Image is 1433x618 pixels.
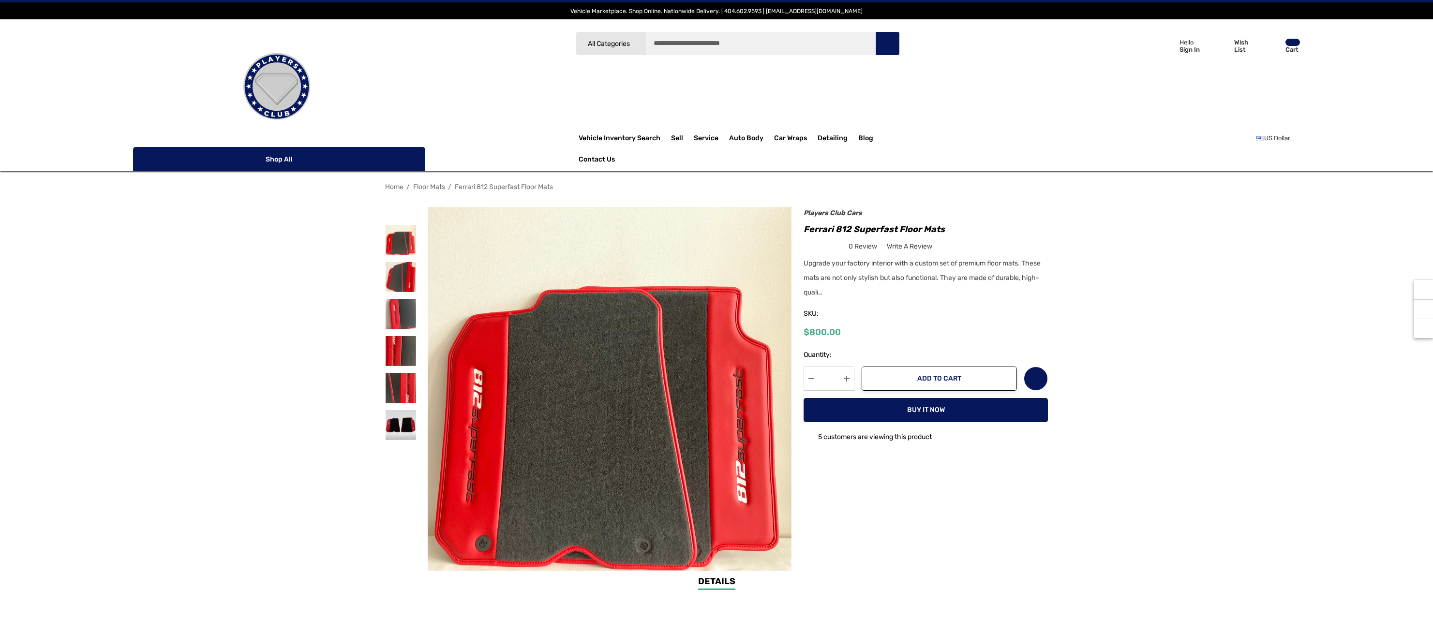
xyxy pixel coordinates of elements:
a: Cart with 0 items [1261,29,1301,67]
a: Auto Body [729,129,774,148]
img: Ferrari 812 Superfast Floor Mats [386,410,416,441]
p: Shop All [133,147,425,171]
a: Detailing [818,129,858,148]
span: Service [694,134,718,145]
svg: Recently Viewed [1418,285,1428,294]
a: Floor Mats [413,183,445,191]
h1: Ferrari 812 Superfast Floor Mats [804,221,1048,237]
nav: Breadcrumb [385,178,1048,195]
img: Ferrari 812 Floor Mats [386,262,416,293]
img: Ferrari 812 Floor Mats [386,336,416,367]
img: Ferrari 812 Floor Mats [428,207,792,571]
span: Auto Body [729,134,763,145]
a: Vehicle Inventory Search [579,134,660,145]
img: Players Club | Cars For Sale [228,38,325,135]
a: Sign in [1149,29,1205,62]
a: Car Wraps [774,129,818,148]
p: Cart [1285,46,1300,53]
img: Ferrari 812 Floor Mats [386,373,416,403]
span: $800.00 [804,327,841,338]
p: Hello [1179,39,1200,46]
a: Blog [858,134,873,145]
button: Buy it now [804,398,1048,422]
button: Add to Cart [862,367,1017,391]
a: Wish List [1024,367,1048,391]
span: Upgrade your factory interior with a custom set of premium floor mats. These mats are not only st... [804,259,1041,296]
svg: Top [1414,324,1433,334]
a: Home [385,183,403,191]
a: Ferrari 812 Superfast Floor Mats [455,183,553,191]
p: Sign In [1179,46,1200,53]
a: Next [1034,182,1048,191]
svg: Icon User Account [1161,39,1174,52]
a: Players Club Cars [804,209,862,217]
a: Service [694,129,729,148]
svg: Review Your Cart [1265,39,1280,53]
a: Sell [671,129,694,148]
a: Previous [1019,182,1033,191]
span: Sell [671,134,683,145]
a: Write a Review [887,240,932,252]
svg: Icon Arrow Down [631,40,639,47]
svg: Icon Arrow Down [408,156,415,162]
img: Ferrari 812 Floor Mats [386,299,416,329]
span: Vehicle Marketplace. Shop Online. Nationwide Delivery. | 404.602.9593 | [EMAIL_ADDRESS][DOMAIN_NAME] [570,8,863,15]
svg: Social Media [1418,305,1428,314]
label: Quantity: [804,349,854,361]
span: All Categories [587,40,629,48]
span: Car Wraps [774,134,807,145]
div: 5 customers are viewing this product [804,428,932,443]
p: Wish List [1234,39,1260,53]
img: Ferrari 812 Floor Mats [386,225,416,255]
span: Detailing [818,134,848,145]
a: Contact Us [579,155,615,166]
svg: Icon Line [144,154,158,165]
a: Wish List Wish List [1209,29,1261,62]
button: Search [875,31,899,56]
a: All Categories Icon Arrow Down Icon Arrow Up [576,31,646,56]
span: 0 review [849,240,877,252]
a: USD [1256,129,1301,148]
svg: Wish List [1214,40,1229,53]
span: Write a Review [887,242,932,251]
a: Details [698,575,735,590]
svg: Wish List [1030,373,1042,384]
span: SKU: [804,307,852,321]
